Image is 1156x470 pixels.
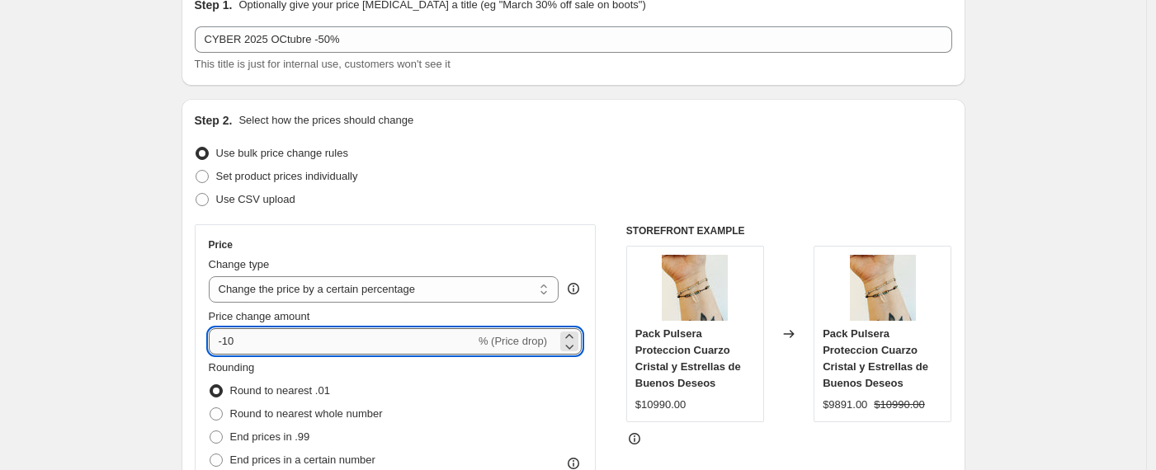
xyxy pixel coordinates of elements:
h6: STOREFRONT EXAMPLE [626,224,952,237]
h3: Price [209,238,233,251]
span: % (Price drop) [479,335,547,347]
span: Use bulk price change rules [216,147,348,159]
h2: Step 2. [195,112,233,129]
span: Use CSV upload [216,193,295,205]
img: pack-pulsera-proteccion-cuarzo-cristal-y-estrellas-de-buenos-deseos-941582_80x.jpg [662,255,728,321]
span: End prices in .99 [230,430,310,443]
span: Round to nearest whole number [230,407,383,420]
div: $10990.00 [635,397,686,413]
p: Select how the prices should change [238,112,413,129]
span: End prices in a certain number [230,454,375,466]
span: Pack Pulsera Proteccion Cuarzo Cristal y Estrellas de Buenos Deseos [823,327,928,389]
div: $9891.00 [823,397,867,413]
input: -15 [209,328,475,355]
span: Set product prices individually [216,170,358,182]
img: pack-pulsera-proteccion-cuarzo-cristal-y-estrellas-de-buenos-deseos-941582_80x.jpg [850,255,916,321]
input: 30% off holiday sale [195,26,952,53]
span: Pack Pulsera Proteccion Cuarzo Cristal y Estrellas de Buenos Deseos [635,327,741,389]
span: Rounding [209,361,255,374]
span: Price change amount [209,310,310,322]
div: help [565,280,582,297]
strike: $10990.00 [874,397,924,413]
span: Change type [209,258,270,270]
span: This title is just for internal use, customers won't see it [195,58,451,70]
span: Round to nearest .01 [230,384,330,397]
